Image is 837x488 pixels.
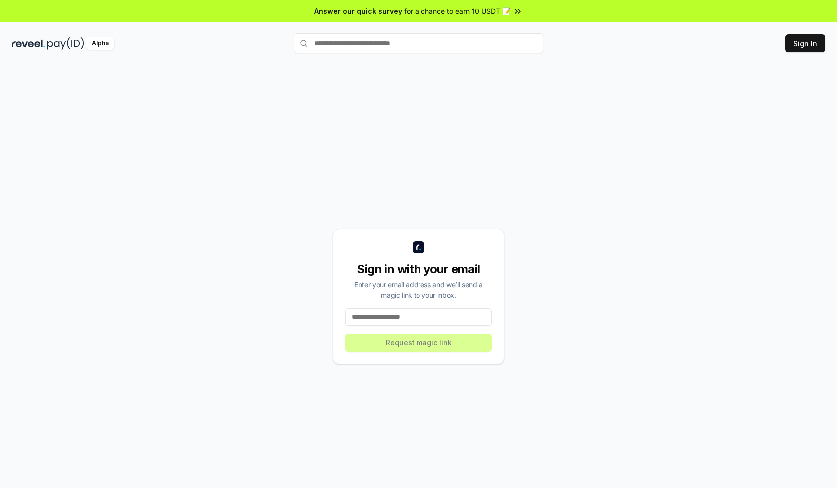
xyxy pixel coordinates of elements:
[47,37,84,50] img: pay_id
[404,6,511,16] span: for a chance to earn 10 USDT 📝
[785,34,825,52] button: Sign In
[345,279,492,300] div: Enter your email address and we’ll send a magic link to your inbox.
[345,261,492,277] div: Sign in with your email
[86,37,114,50] div: Alpha
[314,6,402,16] span: Answer our quick survey
[413,241,424,253] img: logo_small
[12,37,45,50] img: reveel_dark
